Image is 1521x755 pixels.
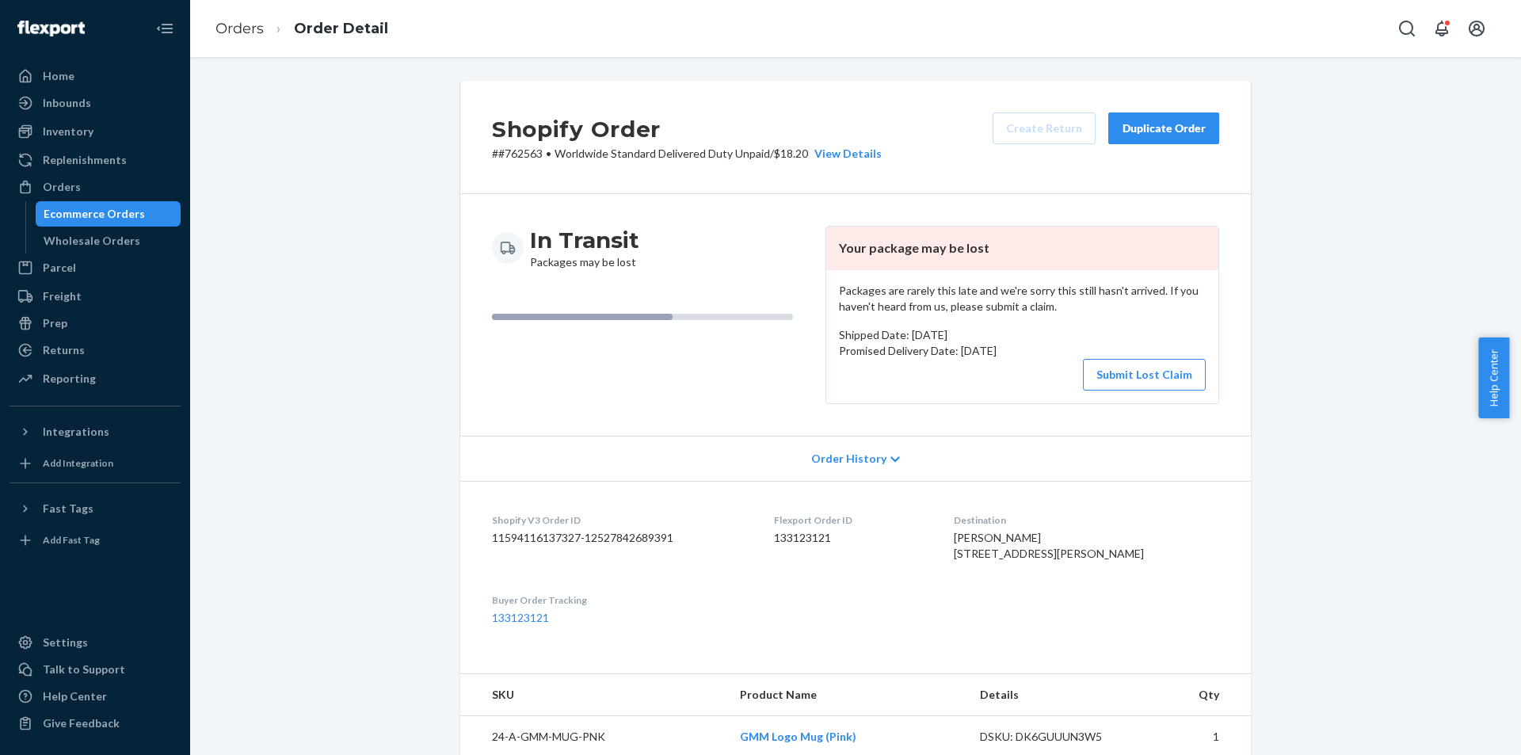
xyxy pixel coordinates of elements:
th: Product Name [727,674,967,716]
p: Shipped Date: [DATE] [839,327,1206,343]
div: Reporting [43,371,96,387]
div: Integrations [43,424,109,440]
a: Order Detail [294,20,388,37]
div: DSKU: DK6GUUUN3W5 [980,729,1129,745]
div: Replenishments [43,152,127,168]
div: Ecommerce Orders [44,206,145,222]
dd: 11594116137327-12527842689391 [492,530,749,546]
dd: 133123121 [774,530,928,546]
dt: Buyer Order Tracking [492,593,749,607]
a: Freight [10,284,181,309]
dt: Shopify V3 Order ID [492,513,749,527]
a: 133123121 [492,611,549,624]
button: Open notifications [1426,13,1458,44]
button: Open account menu [1461,13,1492,44]
div: Parcel [43,260,76,276]
button: Close Navigation [149,13,181,44]
a: Orders [215,20,264,37]
a: Reporting [10,366,181,391]
button: Fast Tags [10,496,181,521]
div: Home [43,68,74,84]
button: Talk to Support [10,657,181,682]
button: Duplicate Order [1108,112,1219,144]
a: Add Fast Tag [10,528,181,553]
a: Settings [10,630,181,655]
button: Integrations [10,419,181,444]
div: Wholesale Orders [44,233,140,249]
div: Freight [43,288,82,304]
a: Add Integration [10,451,181,476]
a: Inventory [10,119,181,144]
iframe: Opens a widget where you can chat to one of our agents [1420,707,1505,747]
p: Promised Delivery Date: [DATE] [839,343,1206,359]
th: Qty [1141,674,1251,716]
div: Returns [43,342,85,358]
p: # #762563 / $18.20 [492,146,882,162]
header: Your package may be lost [826,227,1218,270]
div: Inbounds [43,95,91,111]
h2: Shopify Order [492,112,882,146]
span: Worldwide Standard Delivered Duty Unpaid [555,147,770,160]
a: Ecommerce Orders [36,201,181,227]
h3: In Transit [530,226,639,254]
a: Wholesale Orders [36,228,181,254]
span: • [546,147,551,160]
a: Inbounds [10,90,181,116]
div: Add Fast Tag [43,533,100,547]
span: [PERSON_NAME] [STREET_ADDRESS][PERSON_NAME] [954,531,1144,560]
div: Help Center [43,688,107,704]
dt: Flexport Order ID [774,513,928,527]
button: Help Center [1478,337,1509,418]
div: Orders [43,179,81,195]
p: Packages are rarely this late and we're sorry this still hasn't arrived. If you haven't heard fro... [839,283,1206,315]
div: Add Integration [43,456,113,470]
th: Details [967,674,1142,716]
div: Inventory [43,124,93,139]
a: Replenishments [10,147,181,173]
ol: breadcrumbs [203,6,401,52]
a: Parcel [10,255,181,280]
button: Create Return [993,112,1096,144]
img: Flexport logo [17,21,85,36]
div: Prep [43,315,67,331]
div: Settings [43,635,88,650]
a: Orders [10,174,181,200]
span: Order History [811,451,886,467]
button: Submit Lost Claim [1083,359,1206,391]
a: Home [10,63,181,89]
a: Returns [10,337,181,363]
div: Fast Tags [43,501,93,517]
div: Give Feedback [43,715,120,731]
button: Open Search Box [1391,13,1423,44]
button: View Details [808,146,882,162]
div: Talk to Support [43,662,125,677]
dt: Destination [954,513,1219,527]
div: Duplicate Order [1122,120,1206,136]
a: Prep [10,311,181,336]
a: GMM Logo Mug (Pink) [740,730,856,743]
th: SKU [460,674,727,716]
a: Help Center [10,684,181,709]
div: Packages may be lost [530,226,639,270]
button: Give Feedback [10,711,181,736]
